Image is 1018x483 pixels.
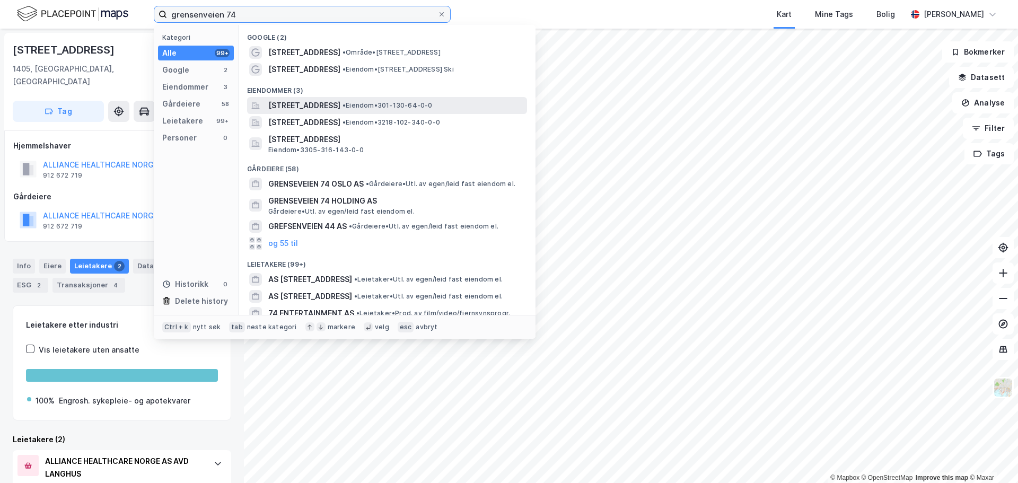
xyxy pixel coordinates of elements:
div: Leietakere [162,115,203,127]
span: 74 ENTERTAINMENT AS [268,307,354,320]
div: 99+ [215,49,230,57]
button: Filter [963,118,1014,139]
div: markere [328,323,355,331]
div: Hjemmelshaver [13,139,231,152]
div: Kart [777,8,792,21]
span: Leietaker • Prod. av film/video/fjernsynsprogr. [356,309,510,318]
span: AS [STREET_ADDRESS] [268,273,352,286]
div: 4 [110,280,121,291]
button: Datasett [949,67,1014,88]
div: ALLIANCE HEALTHCARE NORGE AS AVD LANGHUS [45,455,203,480]
span: Eiendom • 3218-102-340-0-0 [343,118,440,127]
span: GREFSENVEIEN 44 AS [268,220,347,233]
div: 0 [221,280,230,288]
span: [STREET_ADDRESS] [268,63,340,76]
span: • [343,48,346,56]
span: Område • [STREET_ADDRESS] [343,48,441,57]
div: Eiendommer (3) [239,78,536,97]
div: Vis leietakere uten ansatte [39,344,139,356]
button: og 55 til [268,237,298,250]
div: Gårdeiere (58) [239,156,536,175]
div: Leietakere (2) [13,433,231,446]
div: avbryt [416,323,437,331]
span: • [366,180,369,188]
div: 1405, [GEOGRAPHIC_DATA], [GEOGRAPHIC_DATA] [13,63,164,88]
div: Transaksjoner [52,278,125,293]
div: nytt søk [193,323,221,331]
div: Bolig [876,8,895,21]
span: Gårdeiere • Utl. av egen/leid fast eiendom el. [349,222,498,231]
div: 2 [221,66,230,74]
div: 99+ [215,117,230,125]
span: • [354,275,357,283]
div: [STREET_ADDRESS] [13,41,117,58]
span: Gårdeiere • Utl. av egen/leid fast eiendom el. [366,180,515,188]
span: • [356,309,359,317]
span: AS [STREET_ADDRESS] [268,290,352,303]
div: [PERSON_NAME] [924,8,984,21]
span: GRENSEVEIEN 74 HOLDING AS [268,195,523,207]
img: logo.f888ab2527a4732fd821a326f86c7f29.svg [17,5,128,23]
span: • [354,292,357,300]
div: Leietakere (99+) [239,252,536,271]
span: Eiendom • 301-130-64-0-0 [343,101,433,110]
div: Alle [162,47,177,59]
button: Tags [964,143,1014,164]
input: Søk på adresse, matrikkel, gårdeiere, leietakere eller personer [167,6,437,22]
span: Leietaker • Utl. av egen/leid fast eiendom el. [354,275,503,284]
div: Gårdeiere [13,190,231,203]
div: Mine Tags [815,8,853,21]
span: • [343,101,346,109]
span: GRENSEVEIEN 74 OSLO AS [268,178,364,190]
a: Improve this map [916,474,968,481]
div: Gårdeiere [162,98,200,110]
div: 912 672 719 [43,222,82,231]
div: 912 672 719 [43,171,82,180]
div: 0 [221,134,230,142]
div: Eiendommer [162,81,208,93]
span: • [349,222,352,230]
button: Tag [13,101,104,122]
span: • [343,118,346,126]
div: 3 [221,83,230,91]
div: velg [375,323,389,331]
button: Analyse [952,92,1014,113]
span: Eiendom • [STREET_ADDRESS] Ski [343,65,454,74]
a: Mapbox [830,474,859,481]
img: Z [993,377,1013,398]
div: Info [13,259,35,274]
div: ESG [13,278,48,293]
div: Google (2) [239,25,536,44]
span: • [343,65,346,73]
div: tab [229,322,245,332]
div: Ctrl + k [162,322,191,332]
div: Historikk [162,278,208,291]
div: Kategori [162,33,234,41]
div: Personer [162,131,197,144]
span: Leietaker • Utl. av egen/leid fast eiendom el. [354,292,503,301]
span: [STREET_ADDRESS] [268,133,523,146]
div: Google [162,64,189,76]
div: Datasett [133,259,173,274]
div: Eiere [39,259,66,274]
div: 2 [33,280,44,291]
div: neste kategori [247,323,297,331]
div: 58 [221,100,230,108]
a: OpenStreetMap [862,474,913,481]
div: Engrosh. sykepleie- og apotekvarer [59,394,190,407]
iframe: Chat Widget [965,432,1018,483]
span: [STREET_ADDRESS] [268,99,340,112]
button: Bokmerker [942,41,1014,63]
div: esc [398,322,414,332]
div: 100% [36,394,55,407]
span: Gårdeiere • Utl. av egen/leid fast eiendom el. [268,207,415,216]
div: 2 [114,261,125,271]
span: [STREET_ADDRESS] [268,116,340,129]
span: [STREET_ADDRESS] [268,46,340,59]
div: Leietakere [70,259,129,274]
div: Leietakere etter industri [26,319,218,331]
span: Eiendom • 3305-316-143-0-0 [268,146,364,154]
div: Delete history [175,295,228,308]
